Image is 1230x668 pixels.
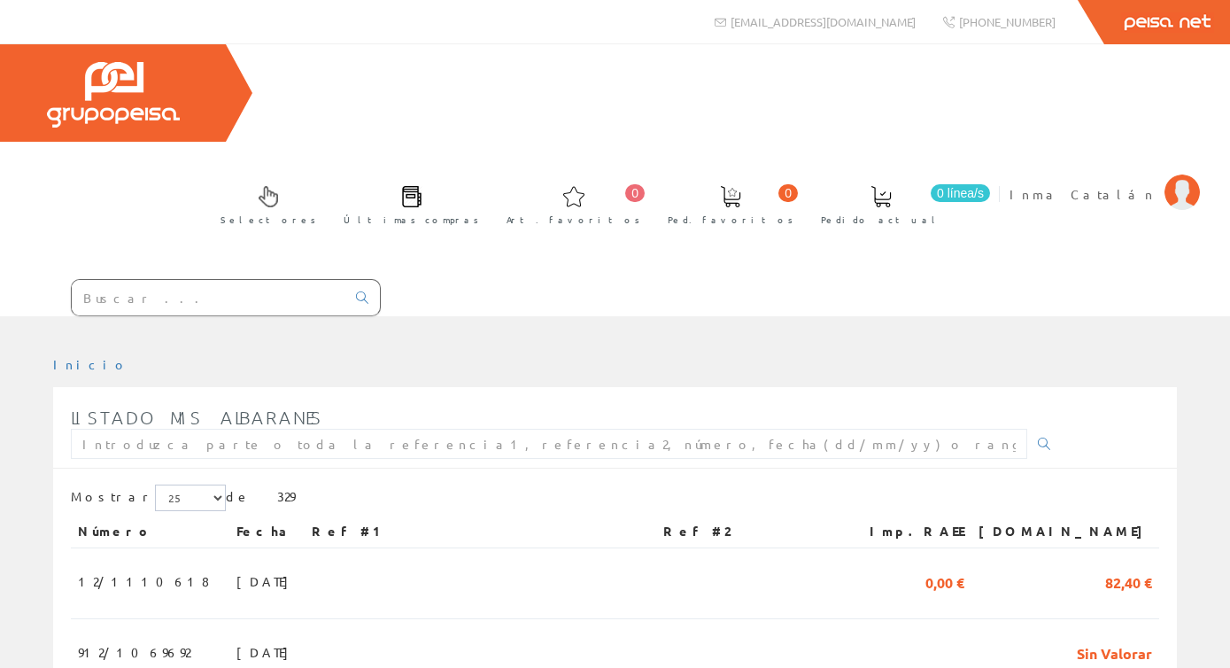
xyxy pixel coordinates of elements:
span: Selectores [220,211,316,229]
span: Ped. favoritos [668,211,793,229]
span: 0 [625,184,645,202]
select: Mostrar [155,485,226,511]
span: 912/1069692 [78,637,190,667]
div: de 329 [71,485,1159,516]
th: Ref #2 [656,516,839,548]
span: Art. favoritos [507,211,640,229]
input: Buscar ... [72,280,345,315]
input: Introduzca parte o toda la referencia1, referencia2, número, fecha(dd/mm/yy) o rango de fechas(dd... [71,429,1027,459]
span: [DATE] [236,637,298,667]
span: Últimas compras [344,211,479,229]
span: 0,00 € [925,566,964,596]
span: Pedido actual [821,211,941,229]
th: Número [71,516,229,548]
span: [DATE] [236,566,298,596]
span: [PHONE_NUMBER] [959,14,1056,29]
th: Fecha [229,516,305,548]
span: Sin Valorar [1077,637,1152,667]
span: Listado mis albaranes [71,407,323,428]
a: Selectores [203,171,325,236]
label: Mostrar [71,485,226,511]
th: Ref #1 [305,516,656,548]
a: Últimas compras [326,171,488,236]
span: 0 [778,184,798,202]
a: Inma Catalán [1010,171,1200,188]
span: Inma Catalán [1010,185,1156,203]
img: Grupo Peisa [47,62,180,128]
span: [EMAIL_ADDRESS][DOMAIN_NAME] [731,14,916,29]
a: Inicio [53,356,128,372]
span: 12/1110618 [78,566,209,596]
th: [DOMAIN_NAME] [971,516,1159,548]
span: 82,40 € [1105,566,1152,596]
th: Imp.RAEE [839,516,971,548]
span: 0 línea/s [931,184,990,202]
